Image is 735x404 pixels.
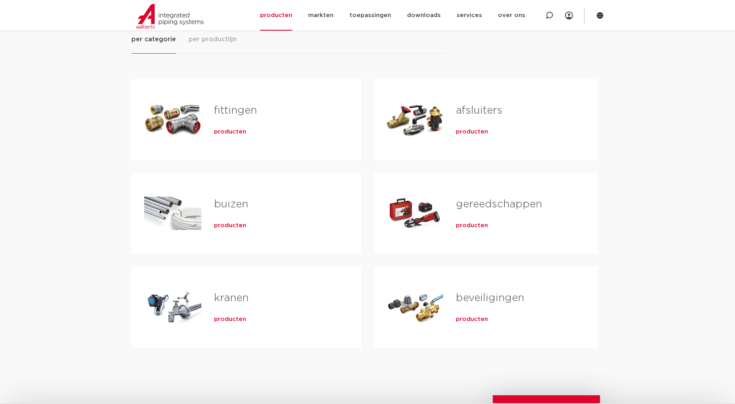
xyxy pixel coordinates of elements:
span: per categorie [131,35,176,44]
a: producten [214,222,246,230]
a: producten [456,315,488,323]
a: kranen [214,293,249,303]
a: producten [214,128,246,136]
a: buizen [214,199,248,209]
a: producten [456,128,488,136]
a: afsluiters [456,105,502,116]
div: my IPS [565,7,573,24]
a: producten [456,222,488,230]
span: per productlijn [189,35,237,44]
a: producten [214,315,246,323]
div: Tabs. Open items met enter of spatie, sluit af met escape en navigeer met de pijltoetsen. [131,34,604,360]
a: gereedschappen [456,199,542,209]
a: fittingen [214,105,257,116]
a: beveiligingen [456,293,524,303]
